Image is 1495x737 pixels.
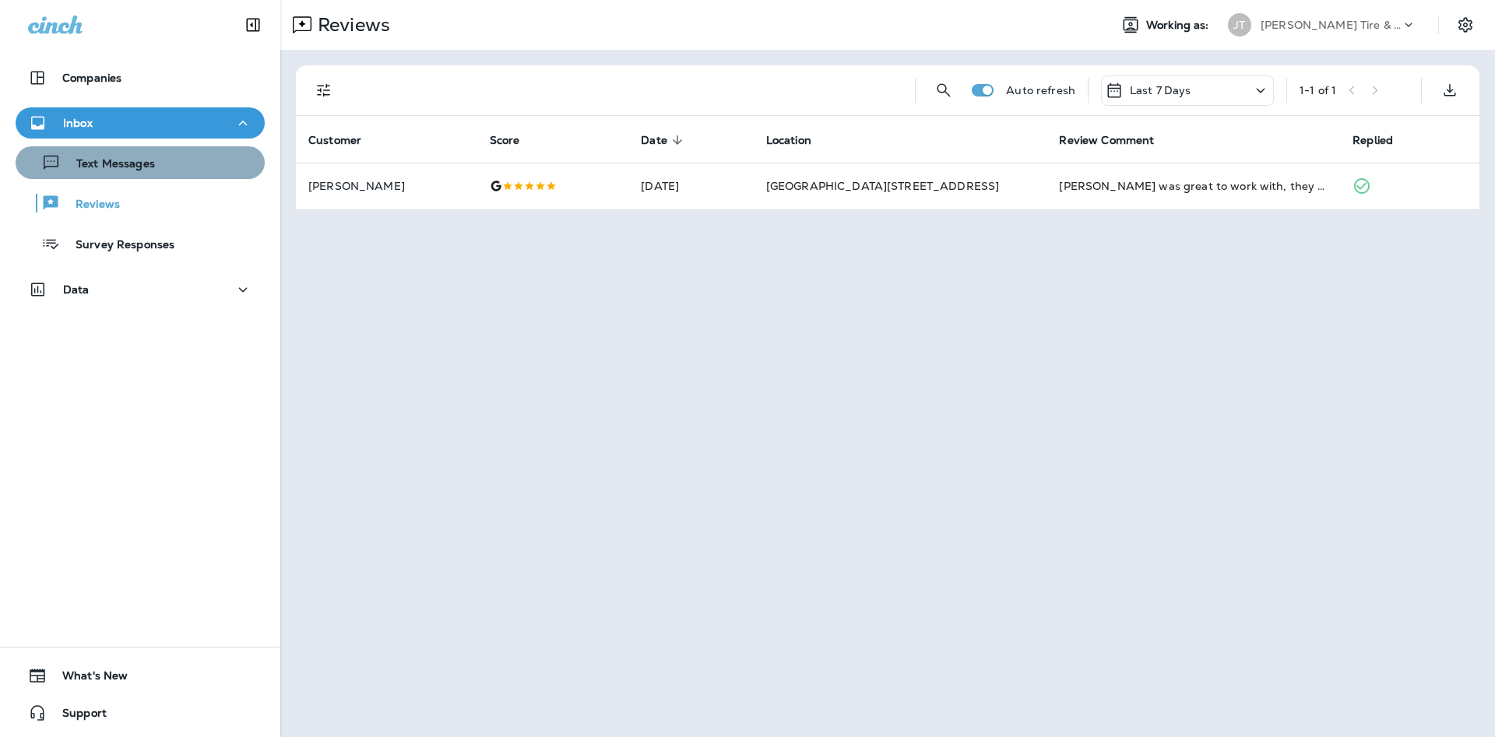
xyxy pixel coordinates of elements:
[311,13,390,37] p: Reviews
[490,134,520,147] span: Score
[1228,13,1251,37] div: JT
[1146,19,1212,32] span: Working as:
[308,134,361,147] span: Customer
[1261,19,1401,31] p: [PERSON_NAME] Tire & Auto
[1059,133,1174,147] span: Review Comment
[766,133,832,147] span: Location
[641,134,667,147] span: Date
[61,157,155,172] p: Text Messages
[490,133,540,147] span: Score
[1006,84,1075,97] p: Auto refresh
[1353,133,1413,147] span: Replied
[16,697,265,728] button: Support
[1059,134,1154,147] span: Review Comment
[308,180,465,192] p: [PERSON_NAME]
[16,146,265,179] button: Text Messages
[16,660,265,691] button: What's New
[1059,178,1328,194] div: Brian was great to work with, they got me in right away to get all 4 new tires, and talked to me ...
[308,133,382,147] span: Customer
[60,198,120,212] p: Reviews
[16,227,265,260] button: Survey Responses
[1434,75,1465,106] button: Export as CSV
[928,75,959,106] button: Search Reviews
[231,9,275,40] button: Collapse Sidebar
[16,187,265,219] button: Reviews
[1451,11,1479,39] button: Settings
[766,134,811,147] span: Location
[16,62,265,93] button: Companies
[308,75,339,106] button: Filters
[1300,84,1336,97] div: 1 - 1 of 1
[16,274,265,305] button: Data
[766,179,1000,193] span: [GEOGRAPHIC_DATA][STREET_ADDRESS]
[641,133,688,147] span: Date
[1353,134,1393,147] span: Replied
[1130,84,1191,97] p: Last 7 Days
[63,117,93,129] p: Inbox
[16,107,265,139] button: Inbox
[63,283,90,296] p: Data
[47,669,128,688] span: What's New
[60,238,174,253] p: Survey Responses
[47,707,107,725] span: Support
[628,163,753,209] td: [DATE]
[62,72,121,84] p: Companies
